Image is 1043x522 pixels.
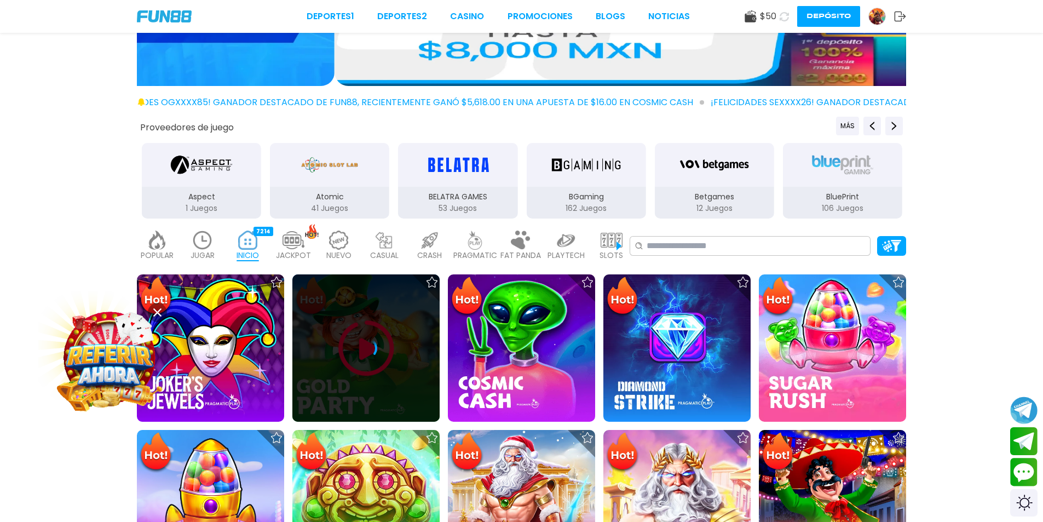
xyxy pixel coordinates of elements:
img: Joker's Jewels [137,274,284,422]
img: Betgames [680,150,749,180]
button: BELATRA GAMES [394,142,522,220]
img: Platform Filter [882,240,901,251]
a: Deportes2 [377,10,427,23]
img: Hot [604,431,640,474]
img: Atomic [299,150,360,180]
img: Diamond Strike [603,274,751,422]
p: CASUAL [370,250,399,261]
p: PLAYTECH [548,250,585,261]
img: Hot [604,276,640,318]
a: CASINO [450,10,484,23]
img: Cosmic Cash [448,274,595,422]
p: BELATRA GAMES [398,191,517,203]
a: NOTICIAS [648,10,690,23]
p: BluePrint [783,191,902,203]
p: JUGAR [191,250,215,261]
a: Promociones [508,10,573,23]
img: BluePrint [808,150,877,180]
img: Hot [138,431,174,474]
span: $ 50 [760,10,776,23]
a: BLOGS [596,10,625,23]
p: BGaming [526,191,646,203]
a: Deportes1 [307,10,354,23]
img: new_light.webp [328,231,350,250]
p: 41 Juegos [270,203,389,214]
p: Betgames [655,191,774,203]
p: Atomic [270,191,389,203]
button: Aspect [137,142,266,220]
img: Hot [449,276,485,318]
img: Company Logo [137,10,192,22]
button: Contact customer service [1010,458,1038,486]
p: FAT PANDA [500,250,541,261]
button: Atomic [266,142,394,220]
button: Previous providers [836,117,859,135]
img: jackpot_light.webp [283,231,304,250]
p: JACKPOT [276,250,311,261]
img: crash_light.webp [419,231,441,250]
button: Depósito [797,6,860,27]
p: Aspect [142,191,261,203]
img: pragmatic_light.webp [464,231,486,250]
img: Hot [760,276,796,318]
img: home_active.webp [237,231,259,250]
img: recent_light.webp [192,231,214,250]
img: Aspect [171,150,232,180]
img: Hot [138,276,174,318]
p: SLOTS [600,250,623,261]
img: Image Link [60,308,159,407]
img: fat_panda_light.webp [510,231,532,250]
button: Previous providers [863,117,881,135]
div: 7214 [253,227,273,236]
img: Sugar Rush [759,274,906,422]
p: 106 Juegos [783,203,902,214]
a: Avatar [868,8,894,25]
p: 162 Juegos [526,203,646,214]
p: NUEVO [326,250,351,261]
button: BluePrint [779,142,907,220]
button: BGaming [522,142,650,220]
img: Hot [449,431,485,474]
button: Join telegram channel [1010,396,1038,425]
div: Switch theme [1010,489,1038,517]
img: BELATRA GAMES [423,150,492,180]
button: Proveedores de juego [140,122,234,133]
img: BGaming [551,150,620,180]
p: 12 Juegos [655,203,774,214]
img: Avatar [869,8,885,25]
p: PRAGMATIC [453,250,497,261]
p: CRASH [417,250,442,261]
img: popular_light.webp [146,231,168,250]
button: Join telegram [1010,427,1038,456]
img: Hot [293,431,329,474]
img: hot [305,224,319,239]
p: INICIO [237,250,259,261]
img: casual_light.webp [373,231,395,250]
button: Next providers [885,117,903,135]
img: slots_light.webp [601,231,623,250]
img: playtech_light.webp [555,231,577,250]
p: 1 Juegos [142,203,261,214]
p: POPULAR [141,250,174,261]
button: Betgames [650,142,779,220]
p: 53 Juegos [398,203,517,214]
span: ¡FELICIDADES ogxxxx85! GANADOR DESTACADO DE FUN88, RECIENTEMENTE GANÓ $5,618.00 EN UNA APUESTA DE... [102,96,704,109]
img: Hot [760,431,796,474]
